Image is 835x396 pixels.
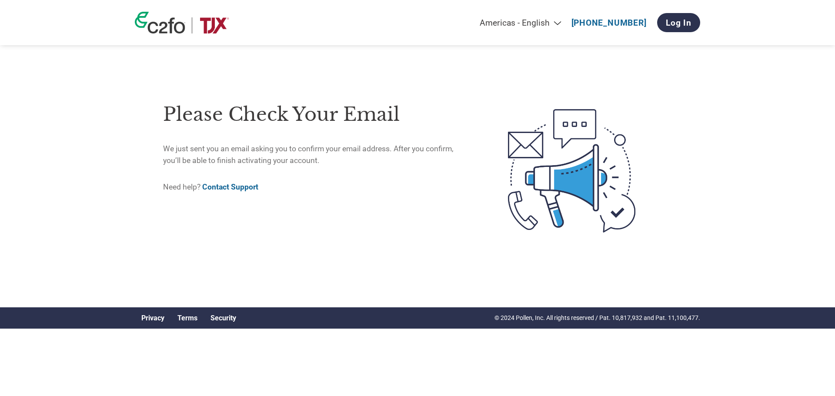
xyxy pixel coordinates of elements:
[202,183,258,191] a: Contact Support
[494,313,700,323] p: © 2024 Pollen, Inc. All rights reserved / Pat. 10,817,932 and Pat. 11,100,477.
[199,17,230,33] img: TJX
[141,314,164,322] a: Privacy
[471,93,672,248] img: open-email
[571,18,647,28] a: [PHONE_NUMBER]
[163,181,471,193] p: Need help?
[135,12,185,33] img: c2fo logo
[657,13,700,32] a: Log In
[163,100,471,129] h1: Please check your email
[210,314,236,322] a: Security
[163,143,471,166] p: We just sent you an email asking you to confirm your email address. After you confirm, you’ll be ...
[177,314,197,322] a: Terms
